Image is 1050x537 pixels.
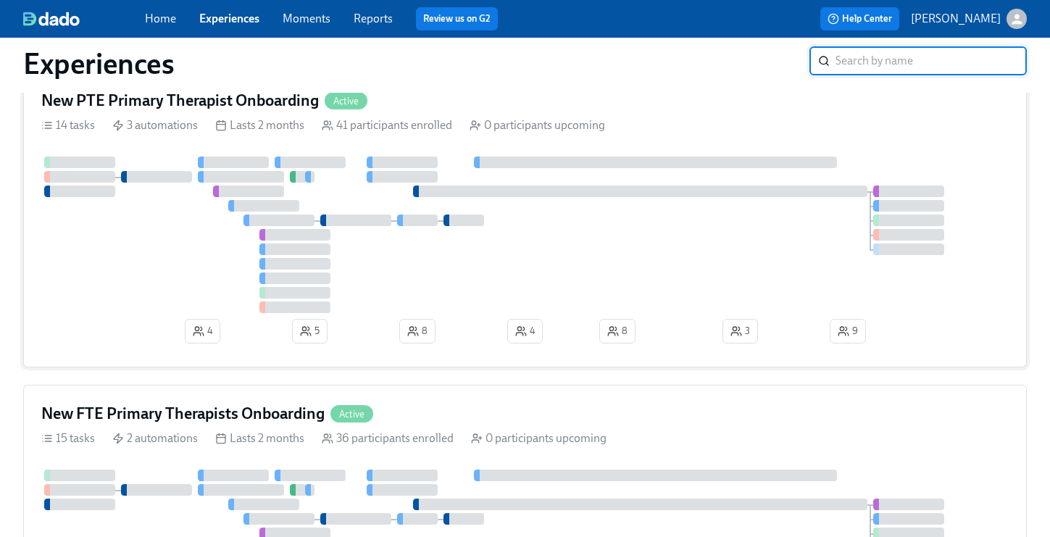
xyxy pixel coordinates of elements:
button: [PERSON_NAME] [911,9,1027,29]
span: 8 [607,324,628,338]
input: Search by name [836,46,1027,75]
button: 5 [292,319,328,344]
a: Moments [283,12,330,25]
span: Active [325,96,367,107]
span: 5 [300,324,320,338]
button: 8 [599,319,636,344]
span: 8 [407,324,428,338]
div: 0 participants upcoming [470,117,605,133]
div: 14 tasks [41,117,95,133]
span: 4 [515,324,535,338]
div: Lasts 2 months [215,430,304,446]
img: dado [23,12,80,26]
h4: New PTE Primary Therapist Onboarding [41,90,319,112]
a: Home [145,12,176,25]
div: 15 tasks [41,430,95,446]
button: 4 [185,319,220,344]
h1: Experiences [23,46,175,81]
button: 4 [507,319,543,344]
button: 9 [830,319,866,344]
div: 41 participants enrolled [322,117,452,133]
a: Review us on G2 [423,12,491,26]
a: dado [23,12,145,26]
div: 2 automations [112,430,198,446]
span: Help Center [828,12,892,26]
button: Help Center [820,7,899,30]
a: New PTE Primary Therapist OnboardingActive14 tasks 3 automations Lasts 2 months 41 participants e... [23,72,1027,367]
div: 3 automations [112,117,198,133]
span: 4 [193,324,212,338]
button: Review us on G2 [416,7,498,30]
button: 8 [399,319,436,344]
button: 3 [722,319,758,344]
div: Lasts 2 months [215,117,304,133]
span: Active [330,409,373,420]
a: Reports [354,12,393,25]
span: 9 [838,324,858,338]
p: [PERSON_NAME] [911,11,1001,27]
span: 3 [730,324,750,338]
h4: New FTE Primary Therapists Onboarding [41,403,325,425]
a: Experiences [199,12,259,25]
div: 36 participants enrolled [322,430,454,446]
div: 0 participants upcoming [471,430,607,446]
